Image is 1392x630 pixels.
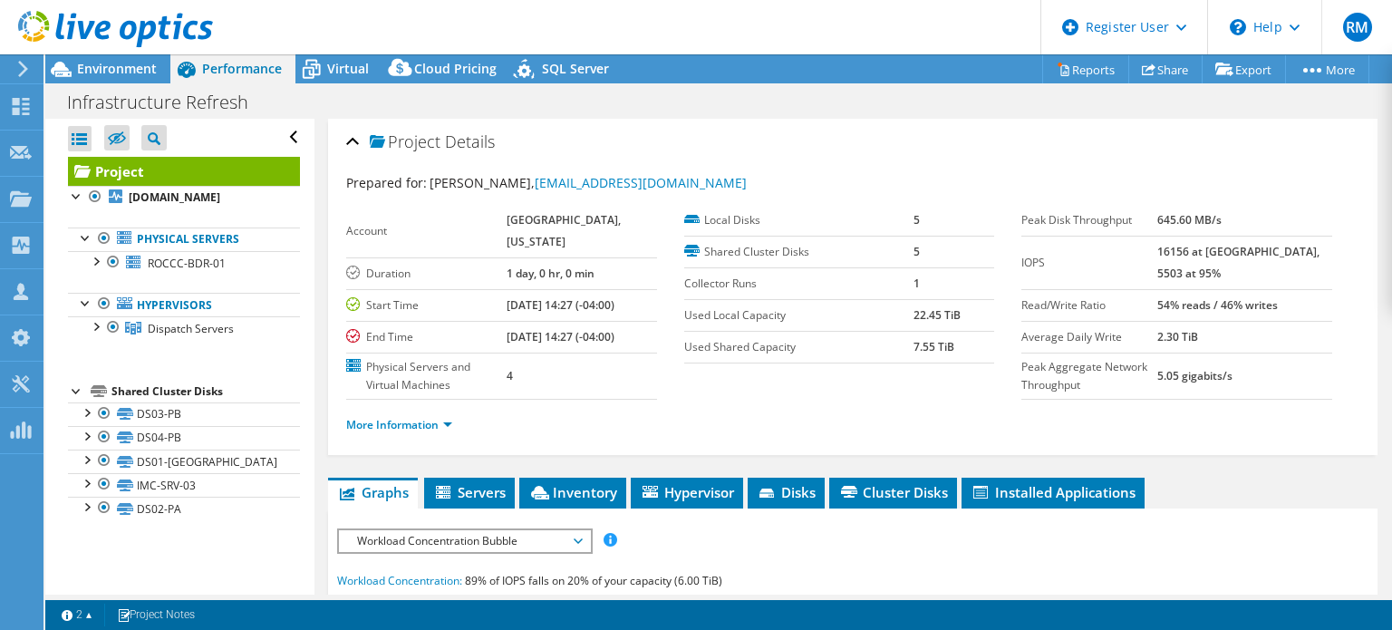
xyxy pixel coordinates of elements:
[49,604,105,626] a: 2
[507,297,614,313] b: [DATE] 14:27 (-04:00)
[1021,296,1157,315] label: Read/Write Ratio
[507,329,614,344] b: [DATE] 14:27 (-04:00)
[528,483,617,501] span: Inventory
[1021,328,1157,346] label: Average Daily Write
[104,604,208,626] a: Project Notes
[59,92,276,112] h1: Infrastructure Refresh
[77,60,157,77] span: Environment
[68,426,300,450] a: DS04-PB
[1021,254,1157,272] label: IOPS
[913,276,920,291] b: 1
[1285,55,1369,83] a: More
[507,212,621,249] b: [GEOGRAPHIC_DATA], [US_STATE]
[337,573,462,588] span: Workload Concentration:
[148,256,226,271] span: ROCCC-BDR-01
[68,316,300,340] a: Dispatch Servers
[68,450,300,473] a: DS01-[GEOGRAPHIC_DATA]
[1157,212,1222,228] b: 645.60 MB/s
[111,381,300,402] div: Shared Cluster Disks
[913,307,961,323] b: 22.45 TiB
[68,186,300,209] a: [DOMAIN_NAME]
[148,321,234,336] span: Dispatch Servers
[346,328,507,346] label: End Time
[465,573,722,588] span: 89% of IOPS falls on 20% of your capacity (6.00 TiB)
[68,251,300,275] a: ROCCC-BDR-01
[1157,368,1232,383] b: 5.05 gigabits/s
[1157,329,1198,344] b: 2.30 TiB
[337,483,409,501] span: Graphs
[507,266,594,281] b: 1 day, 0 hr, 0 min
[202,60,282,77] span: Performance
[348,530,581,552] span: Workload Concentration Bubble
[68,473,300,497] a: IMC-SRV-03
[433,483,506,501] span: Servers
[68,157,300,186] a: Project
[684,275,913,293] label: Collector Runs
[684,243,913,261] label: Shared Cluster Disks
[445,131,495,152] span: Details
[346,358,507,394] label: Physical Servers and Virtual Machines
[913,339,954,354] b: 7.55 TiB
[913,212,920,228] b: 5
[507,368,513,383] b: 4
[327,60,369,77] span: Virtual
[1042,55,1129,83] a: Reports
[346,265,507,283] label: Duration
[913,244,920,259] b: 5
[129,189,220,205] b: [DOMAIN_NAME]
[346,174,427,191] label: Prepared for:
[430,174,747,191] span: [PERSON_NAME],
[68,402,300,426] a: DS03-PB
[346,222,507,240] label: Account
[684,338,913,356] label: Used Shared Capacity
[1021,358,1157,394] label: Peak Aggregate Network Throughput
[1230,19,1246,35] svg: \n
[684,306,913,325] label: Used Local Capacity
[68,497,300,520] a: DS02-PA
[971,483,1136,501] span: Installed Applications
[640,483,734,501] span: Hypervisor
[535,174,747,191] a: [EMAIL_ADDRESS][DOMAIN_NAME]
[838,483,948,501] span: Cluster Disks
[346,296,507,315] label: Start Time
[757,483,816,501] span: Disks
[68,228,300,251] a: Physical Servers
[684,211,913,229] label: Local Disks
[1128,55,1203,83] a: Share
[1343,13,1372,42] span: RM
[414,60,497,77] span: Cloud Pricing
[542,60,609,77] span: SQL Server
[346,417,452,432] a: More Information
[68,293,300,316] a: Hypervisors
[1021,211,1157,229] label: Peak Disk Throughput
[1157,297,1278,313] b: 54% reads / 46% writes
[370,133,440,151] span: Project
[1202,55,1286,83] a: Export
[1157,244,1319,281] b: 16156 at [GEOGRAPHIC_DATA], 5503 at 95%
